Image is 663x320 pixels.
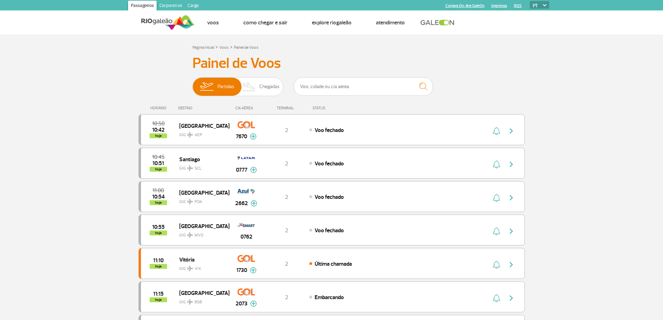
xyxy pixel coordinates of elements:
h3: Painel de Voos [192,55,471,72]
span: 2662 [235,199,248,208]
span: hoje [150,231,167,235]
span: 2025-08-25 10:50:00 [152,121,165,126]
span: 2 [285,194,288,201]
span: GIG [179,228,224,239]
div: CIA AÉREA [229,106,264,110]
img: seta-direita-painel-voo.svg [507,160,515,169]
img: mais-info-painel-voo.svg [250,133,256,140]
span: 2025-08-25 11:00:00 [152,188,164,193]
span: 2025-08-25 10:45:00 [152,155,165,159]
img: sino-painel-voo.svg [493,127,500,135]
div: DESTINO [178,106,229,110]
a: RQS [514,3,522,8]
img: destiny_airplane.svg [187,299,193,305]
img: destiny_airplane.svg [187,199,193,204]
span: Embarcando [315,294,344,301]
img: sino-painel-voo.svg [493,194,500,202]
span: hoje [150,297,167,302]
span: Partidas [218,78,234,96]
img: sino-painel-voo.svg [493,260,500,269]
img: destiny_airplane.svg [187,266,193,271]
span: POA [195,199,202,205]
span: BSB [195,299,202,305]
img: slider-embarque [196,78,218,96]
a: Passageiros [128,1,157,12]
span: 0777 [236,166,247,174]
span: 2 [285,127,288,134]
span: hoje [150,200,167,205]
img: mais-info-painel-voo.svg [251,200,257,206]
a: Como chegar e sair [243,19,287,26]
span: [GEOGRAPHIC_DATA] [179,188,224,197]
span: 2 [285,294,288,301]
img: mais-info-painel-voo.svg [250,301,257,307]
span: hoje [150,133,167,138]
img: seta-direita-painel-voo.svg [507,294,515,302]
img: destiny_airplane.svg [187,232,193,238]
a: Compra On-line GaleOn [445,3,484,8]
span: 2025-08-25 11:15:00 [153,291,164,296]
a: Explore RIOgaleão [312,19,352,26]
span: 2025-08-25 11:10:00 [153,258,164,263]
img: seta-direita-painel-voo.svg [507,227,515,235]
span: Chegadas [259,78,279,96]
a: Voos [219,45,229,50]
a: Cargo [185,1,202,12]
span: hoje [150,264,167,269]
a: Corporativo [157,1,185,12]
img: sino-painel-voo.svg [493,160,500,169]
span: SCL [195,165,202,172]
img: sino-painel-voo.svg [493,294,500,302]
a: > [215,43,218,51]
span: 2025-08-25 10:55:00 [152,225,165,229]
span: MVD [195,232,204,239]
span: [GEOGRAPHIC_DATA] [179,288,224,297]
span: 2025-08-25 10:54:38 [152,194,165,199]
span: AEP [195,132,202,138]
span: GIG [179,162,224,172]
span: 2 [285,260,288,267]
span: 0762 [240,233,252,241]
input: Voo, cidade ou cia aérea [294,77,433,96]
span: GIG [179,195,224,205]
span: 2 [285,160,288,167]
a: Página Inicial [192,45,214,50]
img: seta-direita-painel-voo.svg [507,127,515,135]
span: Última chamada [315,260,352,267]
span: Voo fechado [315,194,344,201]
img: sino-painel-voo.svg [493,227,500,235]
img: seta-direita-painel-voo.svg [507,194,515,202]
span: GIG [179,128,224,138]
span: Voo fechado [315,127,344,134]
img: slider-desembarque [239,78,260,96]
a: Voos [207,19,219,26]
span: Santiago [179,155,224,164]
img: destiny_airplane.svg [187,165,193,171]
img: seta-direita-painel-voo.svg [507,260,515,269]
img: mais-info-painel-voo.svg [250,167,257,173]
div: TERMINAL [264,106,309,110]
a: Imprensa [491,3,507,8]
a: > [230,43,232,51]
div: HORÁRIO [141,106,179,110]
span: Vitória [179,255,224,264]
img: destiny_airplane.svg [187,132,193,138]
div: STATUS [309,106,366,110]
span: Voo fechado [315,160,344,167]
span: [GEOGRAPHIC_DATA] [179,221,224,231]
a: Painel de Voos [234,45,259,50]
span: [GEOGRAPHIC_DATA] [179,121,224,130]
span: GIG [179,295,224,305]
span: 2025-08-25 10:42:00 [152,127,165,132]
span: 7670 [236,132,247,141]
span: GIG [179,262,224,272]
a: Atendimento [376,19,405,26]
span: VIX [195,266,201,272]
span: 2 [285,227,288,234]
span: Voo fechado [315,227,344,234]
span: 1730 [236,266,247,274]
span: 2073 [236,299,247,308]
span: hoje [150,167,167,172]
span: 2025-08-25 10:51:55 [152,161,164,166]
img: mais-info-painel-voo.svg [250,267,256,273]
